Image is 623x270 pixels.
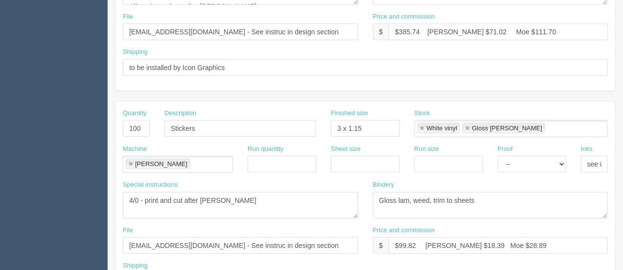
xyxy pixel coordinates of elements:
[164,109,196,118] label: Description
[415,145,439,154] label: Run size
[373,237,389,254] div: $
[373,180,394,190] label: Bindery
[123,109,146,118] label: Quantity
[331,109,368,118] label: Finished size
[581,145,593,154] label: Inks
[373,192,608,219] textarea: Gloss lam, weed, trim to sheets
[135,161,187,167] div: [PERSON_NAME]
[123,192,358,219] textarea: 4/0 - print and cut after [PERSON_NAME]
[373,24,389,40] div: $
[248,145,283,154] label: Run quantity
[427,125,458,131] div: White vinyl
[415,109,431,118] label: Stock
[373,12,435,22] label: Price and commission
[472,125,542,131] div: Gloss [PERSON_NAME]
[123,48,148,57] label: Shipping
[123,180,178,190] label: Special instructions
[498,145,513,154] label: Proof
[123,145,147,154] label: Machine
[373,226,435,235] label: Price and commission
[123,226,133,235] label: File
[123,12,133,22] label: File
[331,145,361,154] label: Sheet size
